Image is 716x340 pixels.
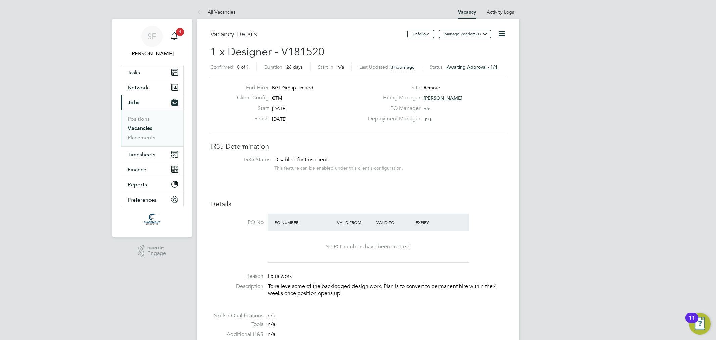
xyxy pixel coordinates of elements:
a: Go to home page [121,214,184,225]
a: Vacancies [128,125,152,131]
label: End Hirer [232,84,269,91]
span: 1 [176,28,184,36]
span: [DATE] [272,105,287,112]
span: Jobs [128,99,139,106]
label: Description [210,283,264,290]
a: All Vacancies [197,9,235,15]
span: Awaiting approval - 1/4 [447,64,497,70]
label: Last Updated [359,64,388,70]
img: claremontconsulting1-logo-retina.png [144,214,160,225]
a: Placements [128,134,155,141]
div: Jobs [121,110,183,146]
a: SF[PERSON_NAME] [121,26,184,58]
label: Tools [210,321,264,328]
label: Finish [232,115,269,122]
span: Disabled for this client. [274,156,329,163]
label: Additional H&S [210,331,264,338]
a: Powered byEngage [138,245,166,258]
span: n/a [425,116,432,122]
label: Client Config [232,94,269,101]
span: 3 hours ago [391,64,415,70]
button: Network [121,80,183,95]
span: [PERSON_NAME] [424,95,462,101]
div: PO Number [273,216,336,228]
div: Valid From [335,216,375,228]
label: Start In [318,64,333,70]
span: Engage [147,251,166,256]
label: Duration [264,64,282,70]
span: 26 days [286,64,303,70]
div: Expiry [414,216,453,228]
span: Tasks [128,69,140,76]
span: n/a [424,105,430,112]
label: Reason [210,273,264,280]
h3: Vacancy Details [210,30,407,38]
span: Sam Fullman [121,50,184,58]
button: Reports [121,177,183,192]
span: Remote [424,85,440,91]
span: n/a [337,64,344,70]
label: Skills / Qualifications [210,312,264,320]
span: [DATE] [272,116,287,122]
span: Extra work [268,273,292,280]
label: Site [364,84,420,91]
button: Preferences [121,192,183,207]
span: Network [128,84,149,91]
a: Activity Logs [487,9,514,15]
span: Timesheets [128,151,155,158]
label: PO Manager [364,105,420,112]
div: No PO numbers have been created. [274,243,462,250]
label: Deployment Manager [364,115,420,122]
span: Reports [128,181,147,188]
button: Manage Vendors (1) [439,30,491,38]
label: IR35 Status [217,156,270,163]
button: Finance [121,162,183,177]
a: 1 [168,26,181,47]
a: Vacancy [458,9,476,15]
h3: IR35 Determination [210,142,506,151]
span: 0 of 1 [237,64,249,70]
button: Jobs [121,95,183,110]
a: Tasks [121,65,183,80]
label: PO No [210,219,264,226]
button: Timesheets [121,147,183,162]
p: To relieve some of the backlogged design work. Plan is to convert to permanent hire within the 4 ... [268,283,506,297]
div: 11 [689,318,695,327]
span: n/a [268,331,275,338]
a: Positions [128,116,150,122]
span: n/a [268,312,275,319]
nav: Main navigation [112,19,192,237]
button: Unfollow [407,30,434,38]
h3: Details [210,200,506,208]
span: CTM [272,95,282,101]
div: This feature can be enabled under this client's configuration. [274,163,403,171]
span: Finance [128,166,146,173]
span: 1 x Designer - V181520 [210,45,324,58]
div: Valid To [375,216,414,228]
span: SF [147,32,156,41]
button: Open Resource Center, 11 new notifications [689,313,711,335]
label: Start [232,105,269,112]
label: Status [430,64,443,70]
span: Preferences [128,197,156,203]
span: n/a [268,321,275,328]
span: BGL Group Limited [272,85,313,91]
label: Confirmed [210,64,233,70]
label: Hiring Manager [364,94,420,101]
span: Powered by [147,245,166,251]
